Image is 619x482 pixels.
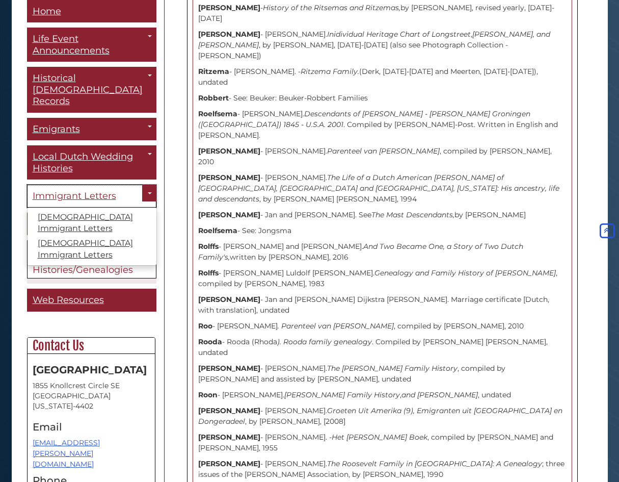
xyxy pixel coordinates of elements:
strong: Roo [198,321,212,331]
span: Home [33,6,61,17]
p: - [PERSON_NAME]. , by [PERSON_NAME] [PERSON_NAME], 1994 [198,172,567,205]
strong: [PERSON_NAME] [198,295,260,304]
a: Emigrants [27,118,156,141]
p: - [PERSON_NAME]. ; three issues of the [PERSON_NAME] Association, by [PERSON_NAME], 1990 [198,459,567,480]
i: Mast Descendants, [386,210,454,219]
i: [PERSON_NAME], and [PERSON_NAME] [198,30,550,49]
strong: Rooda [198,337,222,346]
em: Descendants of [PERSON_NAME] - [PERSON_NAME] Groningen ([GEOGRAPHIC_DATA]) 1845 - U.S.A. 2001 [198,109,530,129]
a: Historical [DEMOGRAPHIC_DATA] Records [27,67,156,113]
p: - See: Jongsma [198,225,567,236]
p: - Jan and [PERSON_NAME] Dijkstra [PERSON_NAME]. Marriage certificate [Dutch, with translation], u... [198,294,567,316]
strong: [PERSON_NAME] [198,210,260,219]
strong: [PERSON_NAME] [198,146,260,156]
strong: [PERSON_NAME] [198,173,260,182]
strong: [PERSON_NAME] [198,30,260,39]
i: [PERSON_NAME] of [GEOGRAPHIC_DATA], [GEOGRAPHIC_DATA] and [GEOGRAPHIC_DATA], [US_STATE]: His ance... [198,173,559,204]
p: - [PERSON_NAME]. , , by [PERSON_NAME], [DATE]-[DATE] (also see Photograph Collection - [PERSON_NA... [198,29,567,61]
strong: Rolffs [198,242,219,251]
i: The Roosevelt Family in [GEOGRAPHIC_DATA]: A Genealogy [327,459,542,468]
p: - by [PERSON_NAME], revised yearly, [DATE]-[DATE] [198,3,567,24]
strong: Rolffs [198,268,219,277]
span: Historical [DEMOGRAPHIC_DATA] Records [33,73,143,107]
i: [PERSON_NAME] Family History [284,390,400,399]
a: [EMAIL_ADDRESS][PERSON_NAME][DOMAIN_NAME] [33,438,100,469]
p: - [PERSON_NAME]. , compiled by [PERSON_NAME], 2010 [198,146,567,167]
a: Web Resources [27,289,156,312]
span: Life Event Announcements [33,34,110,57]
p: - [PERSON_NAME] , compiled by [PERSON_NAME], 2010 [198,321,567,332]
h4: Email [33,421,150,433]
p: - See: Beuker: Beuker-Robbert Families [198,93,567,104]
p: - [PERSON_NAME]. - (Derk, [DATE]-[DATE] and Meerten, [DATE]-[DATE]), undated [198,66,567,88]
i: History of the Ritsemas and Ritzemas, [263,3,400,12]
a: Back to Top [598,226,616,236]
i: Inidividual Heritage Chart of Longstreet [327,30,471,39]
i: Ritzema Family. [301,67,359,76]
strong: Ritzema [198,67,229,76]
i: The [PERSON_NAME] Family History [327,364,457,373]
strong: [PERSON_NAME] [198,433,260,442]
p: - [PERSON_NAME]. , by [PERSON_NAME], [2008] [198,405,567,427]
strong: Roon [198,390,218,399]
p: - [PERSON_NAME] Luldolf [PERSON_NAME]. , compiled by [PERSON_NAME], 1983 [198,268,567,289]
strong: Roelfsema [198,226,237,235]
strong: [GEOGRAPHIC_DATA] [33,364,147,376]
a: [DEMOGRAPHIC_DATA] Immigrant Letters [28,210,156,237]
strong: [PERSON_NAME] [198,364,260,373]
p: - [PERSON_NAME]. , , undated [198,390,567,400]
a: Local Dutch Wedding Histories [27,146,156,180]
span: Local Dutch Wedding Histories [33,151,133,174]
strong: Roelfsema [198,109,237,118]
strong: Robbert [198,93,229,103]
p: - [PERSON_NAME]. - , compiled by [PERSON_NAME] and [PERSON_NAME], 1955 [198,432,567,453]
i: The [371,210,384,219]
i: And Two Became One, a Story of Two Dutch Family's, [198,242,523,262]
span: Emigrants [33,123,80,135]
a: [DEMOGRAPHIC_DATA] Immigrant Letters [28,237,156,263]
i: ). Rooda family genealogy [277,337,372,346]
a: Immigrant Letters [27,185,156,208]
strong: [PERSON_NAME] [198,3,260,12]
p: - Rooda (Rhoda . Compiled by [PERSON_NAME] [PERSON_NAME], undated [198,337,567,358]
i: The Life of a Dutch American [327,173,432,182]
p: - [PERSON_NAME]. . Compiled by [PERSON_NAME]-Post. Written in English and [PERSON_NAME]. [198,109,567,141]
span: Web Resources [33,295,104,306]
i: Genealogy and Family History of [PERSON_NAME] [374,268,556,277]
p: - [PERSON_NAME] and [PERSON_NAME]. written by [PERSON_NAME], 2016 [198,241,567,263]
address: 1855 Knollcrest Circle SE [GEOGRAPHIC_DATA][US_STATE]-4402 [33,380,150,411]
i: Groeten Uit Amerika (9), Emigranten uit [GEOGRAPHIC_DATA] en Dongeradeel [198,406,562,426]
span: Immigrant Letters [33,191,116,202]
i: Het [PERSON_NAME] Boek [332,433,427,442]
a: Life Event Announcements [27,28,156,62]
strong: [PERSON_NAME] [198,406,260,415]
h2: Contact Us [28,338,155,354]
strong: [PERSON_NAME] [198,459,260,468]
p: - Jan and [PERSON_NAME]. See by [PERSON_NAME] [198,210,567,220]
i: and [PERSON_NAME] [401,390,478,399]
p: - [PERSON_NAME]. , compiled by [PERSON_NAME] and assisted by [PERSON_NAME], undated [198,363,567,385]
i: . Parenteel van [PERSON_NAME] [278,321,394,331]
i: Parenteel van [PERSON_NAME] [327,146,440,156]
